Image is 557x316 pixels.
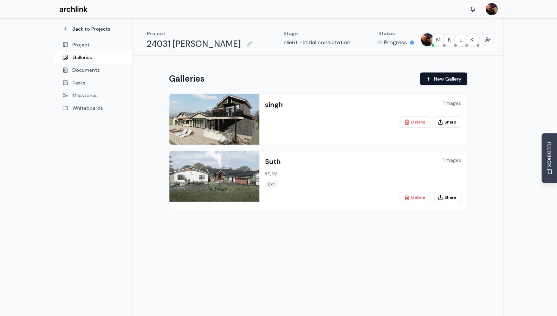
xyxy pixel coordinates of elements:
[265,169,281,176] p: enjoy
[542,133,557,183] button: Send Feedback
[420,33,434,47] button: MARC JONES
[454,33,468,47] button: L
[54,76,132,89] a: Tasks
[147,38,241,50] h1: 24031 [PERSON_NAME]
[284,38,350,47] p: client - initial consultation
[169,94,467,145] a: singhsingh1imagesDeleteShare
[378,38,407,47] p: In Progress
[420,72,467,85] button: New Gallery
[284,30,350,37] p: Stage
[54,64,132,76] a: Documents
[433,116,461,128] button: Share
[147,30,255,37] p: Project
[455,33,467,46] span: L
[443,33,456,46] span: K
[443,100,461,107] div: 1 images
[432,33,446,47] button: M
[265,100,283,109] h3: singh
[465,33,479,47] button: K
[433,192,461,203] button: Share
[169,151,259,202] img: Suth
[54,102,132,114] a: Whiteboards
[265,181,277,188] span: Ext
[63,25,124,32] a: Back to Projects
[54,89,132,102] a: Milestones
[486,3,498,15] img: MARC JONES
[546,142,553,168] span: FEEDBACK
[443,157,461,164] div: 1 images
[59,6,88,12] img: Archlink
[54,51,132,64] a: Galleries
[421,33,434,46] img: MARC JONES
[169,73,205,84] h1: Galleries
[378,30,414,37] p: Status
[265,157,281,166] h3: Suth
[54,38,132,51] a: Project
[466,33,479,46] span: K
[169,94,259,145] img: singh
[169,151,467,209] a: SuthSuthenjoy1imagesExtDeleteShare
[400,116,430,128] button: Delete
[432,33,445,46] span: M
[400,192,430,203] button: Delete
[443,33,457,47] button: K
